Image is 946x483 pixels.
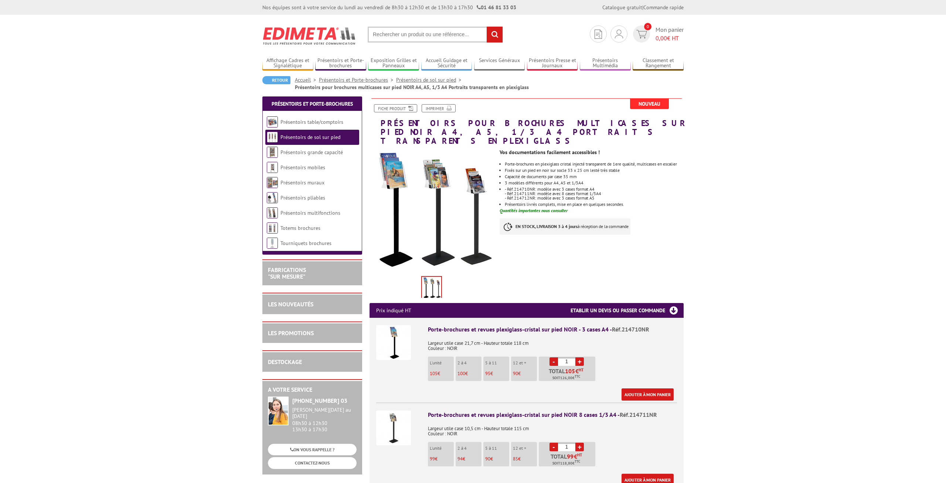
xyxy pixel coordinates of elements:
[428,411,677,419] div: Porte-brochures et revues plexiglass-cristal sur pied NOIR 8 cases 1/3 A4 -
[280,149,343,156] a: Présentoirs grande capacité
[267,116,278,127] img: Présentoirs table/comptoirs
[643,4,684,11] a: Commande rapide
[549,443,558,451] a: -
[505,181,684,185] li: 3 modèles différents pour A4, A5 et 1/3A4
[267,147,278,158] img: Présentoirs grande capacité
[319,76,396,83] a: Présentoirs et Porte-brochures
[457,371,481,376] p: €
[421,57,472,69] a: Accueil Guidage et Sécurité
[505,174,684,179] li: Capacité de documents par case 35 mm
[633,57,684,69] a: Classement et Rangement
[280,194,325,201] a: Présentoirs pliables
[552,375,580,381] span: Soit €
[515,224,578,229] strong: EN STOCK, LIVRAISON 3 à 4 jours
[268,358,302,365] a: DESTOCKAGE
[292,407,357,419] div: [PERSON_NAME][DATE] au [DATE]
[272,101,353,107] a: Présentoirs et Porte-brochures
[295,76,319,83] a: Accueil
[280,164,325,171] a: Présentoirs mobiles
[567,453,574,459] span: 99
[396,76,464,83] a: Présentoirs de sol sur pied
[513,360,537,365] p: 12 et +
[485,446,509,451] p: 5 à 11
[368,57,419,69] a: Exposition Grilles et Panneaux
[280,179,324,186] a: Présentoirs muraux
[267,238,278,249] img: Tourniquets brochures
[280,134,340,140] a: Présentoirs de sol sur pied
[575,374,580,378] sup: TTC
[527,57,578,69] a: Présentoirs Presse et Journaux
[268,266,306,280] a: FABRICATIONS"Sur Mesure"
[485,371,509,376] p: €
[370,149,494,274] img: presentoirs_de_sol_brochures_muticases_transparents_plexiglasss_noir_214710nr_214711nr_214712nr.jpg
[430,456,435,462] span: 99
[374,104,417,112] a: Fiche produit
[430,371,454,376] p: €
[457,446,481,451] p: 2 à 4
[500,208,568,213] font: Quantités importantes nous consulter
[267,222,278,234] img: Totems brochures
[595,30,602,39] img: devis rapide
[280,225,320,231] a: Totems brochures
[500,218,630,235] p: à réception de la commande
[571,303,684,318] h3: Etablir un devis ou passer commande
[292,397,347,404] strong: [PHONE_NUMBER] 03
[644,23,651,30] span: 0
[268,387,357,393] h2: A votre service
[364,98,689,146] h1: Présentoirs pour brochures multicases sur pied NOIR A4, A5, 1/3 A4 Portraits transparents en plex...
[457,370,465,377] span: 100
[541,453,595,466] p: Total
[579,367,583,373] sup: HT
[513,456,518,462] span: 85
[631,25,684,42] a: devis rapide 0 Mon panier 0,00€ HT
[477,4,516,11] strong: 01 46 81 33 03
[552,460,580,466] span: Soit €
[292,407,357,432] div: 08h30 à 12h30 13h30 à 17h30
[368,27,503,42] input: Rechercher un produit ou une référence...
[549,357,558,366] a: -
[262,22,357,50] img: Edimeta
[268,444,357,455] a: ON VOUS RAPPELLE ?
[636,30,647,38] img: devis rapide
[428,421,677,436] p: Largeur utile case 10,5 cm - Hauteur totale 115 cm Couleur : NOIR
[280,210,340,216] a: Présentoirs multifonctions
[422,104,456,112] a: Imprimer
[620,411,657,418] span: Réf.214711NR
[376,325,411,360] img: Porte-brochures et revues plexiglass-cristal sur pied NOIR - 3 cases A4
[615,30,623,38] img: devis rapide
[262,57,313,69] a: Affichage Cadres et Signalétique
[513,446,537,451] p: 12 et +
[505,202,684,207] li: Présentoirs livrés complets, mise en place en quelques secondes.
[505,162,684,166] li: Porte-brochures en plexiglass cristal injecté transparent de 1ere qualité, multicases en escalier
[268,300,313,308] a: LES NOUVEAUTÉS
[267,177,278,188] img: Présentoirs muraux
[505,196,684,200] p: - Réf.214712NR: modèle avec 3 cases format A5
[612,326,649,333] span: Réf.214710NR
[575,368,579,374] span: €
[280,240,331,246] a: Tourniquets brochures
[262,4,516,11] div: Nos équipes sont à votre service du lundi au vendredi de 8h30 à 12h30 et de 13h30 à 17h30
[574,453,577,459] span: €
[430,456,454,462] p: €
[267,132,278,143] img: Présentoirs de sol sur pied
[280,119,343,125] a: Présentoirs table/comptoirs
[656,34,667,42] span: 0,00
[428,325,677,334] div: Porte-brochures et revues plexiglass-cristal sur pied NOIR - 3 cases A4 -
[428,336,677,351] p: Largeur utile case 21,7 cm - Hauteur totale 118 cm Couleur : NOIR
[505,187,684,191] p: - Réf.214710NR: modèle avec 3 cases format A4
[485,360,509,365] p: 5 à 11
[513,370,518,377] span: 90
[376,411,411,445] img: Porte-brochures et revues plexiglass-cristal sur pied NOIR 8 cases 1/3 A4
[267,192,278,203] img: Présentoirs pliables
[267,207,278,218] img: Présentoirs multifonctions
[580,57,631,69] a: Présentoirs Multimédia
[457,456,463,462] span: 94
[457,456,481,462] p: €
[622,388,674,401] a: Ajouter à mon panier
[560,460,572,466] span: 118,80
[268,329,314,337] a: LES PROMOTIONS
[513,371,537,376] p: €
[457,360,481,365] p: 2 à 4
[430,446,454,451] p: L'unité
[487,27,503,42] input: rechercher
